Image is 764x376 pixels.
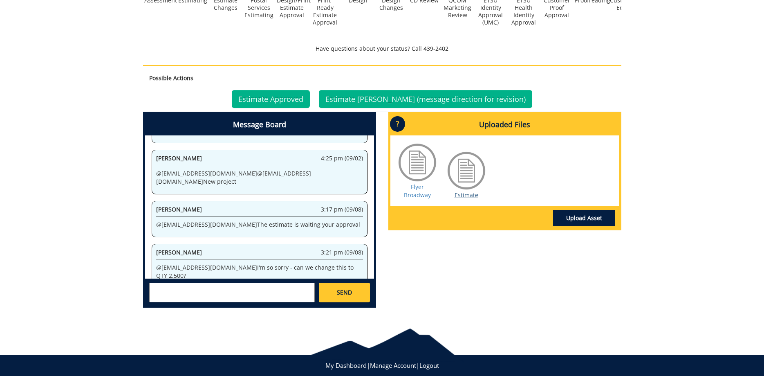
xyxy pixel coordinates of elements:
a: Upload Asset [553,210,615,226]
a: Estimate [PERSON_NAME] (message direction for revision) [319,90,532,108]
a: Manage Account [370,361,416,369]
a: SEND [319,283,370,302]
span: 4:25 pm (09/02) [321,154,363,162]
a: My Dashboard [325,361,367,369]
p: @ [EMAIL_ADDRESS][DOMAIN_NAME] @ [EMAIL_ADDRESS][DOMAIN_NAME] New project [156,169,363,186]
a: Flyer Broadway [404,183,431,199]
strong: Possible Actions [149,74,193,82]
h4: Uploaded Files [390,114,619,135]
span: [PERSON_NAME] [156,205,202,213]
a: Estimate Approved [232,90,310,108]
span: 3:21 pm (09/08) [321,248,363,257]
p: ? [390,116,405,132]
h4: Message Board [145,114,374,135]
a: Logout [419,361,439,369]
p: @ [EMAIL_ADDRESS][DOMAIN_NAME] I'm so sorry - can we change this to QTY 2,500? [156,263,363,280]
span: 3:17 pm (09/08) [321,205,363,214]
a: Estimate [455,191,478,199]
span: [PERSON_NAME] [156,248,202,256]
p: @ [EMAIL_ADDRESS][DOMAIN_NAME] The estimate is waiting your approval [156,221,363,229]
textarea: messageToSend [149,283,315,302]
span: SEND [337,288,352,297]
p: Have questions about your status? Call 439-2402 [143,45,621,53]
span: [PERSON_NAME] [156,154,202,162]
